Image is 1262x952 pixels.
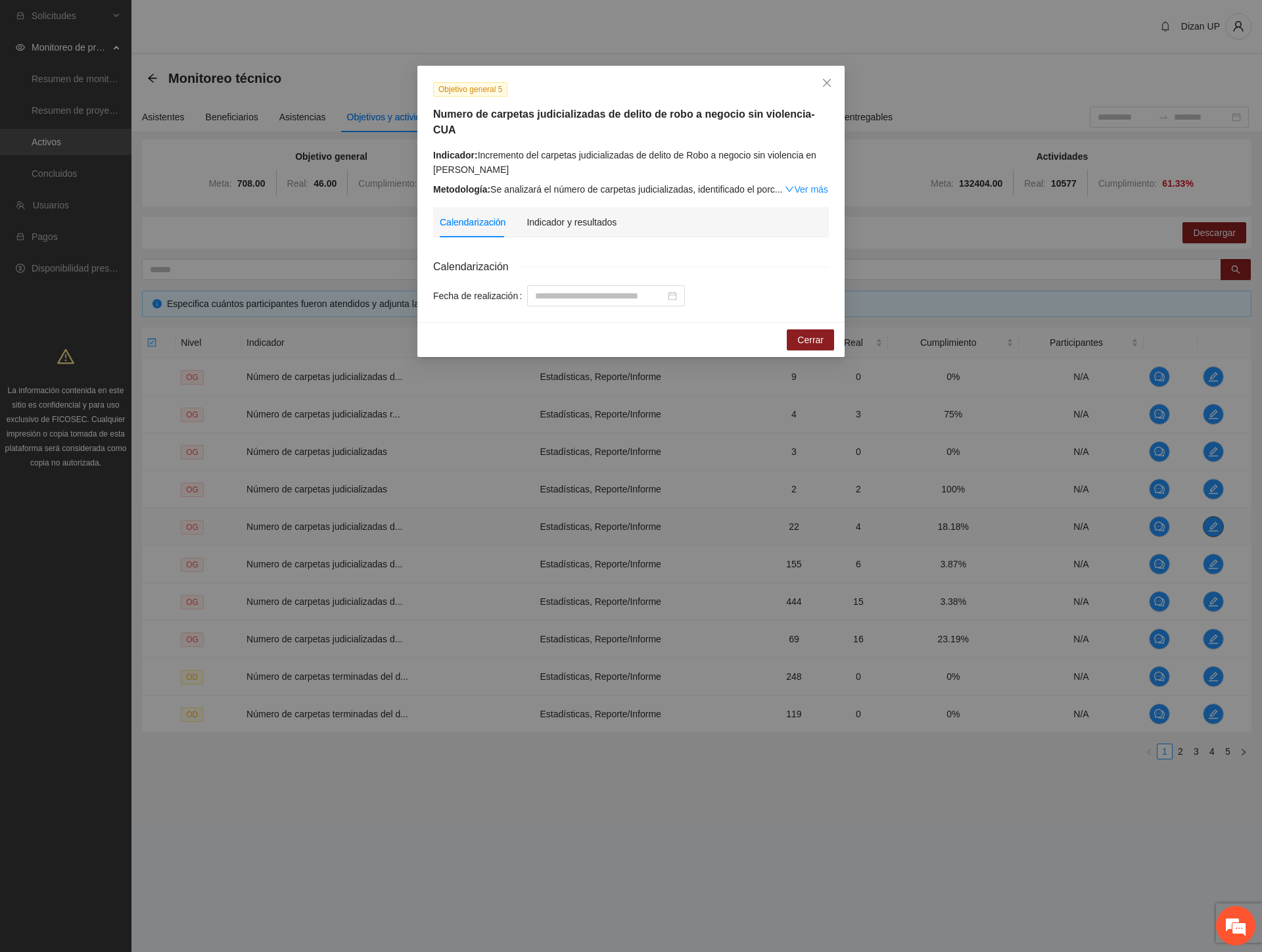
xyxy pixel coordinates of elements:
div: Chatee con nosotros ahora [68,67,221,84]
span: Cerrar [797,333,824,347]
span: close [822,78,832,88]
textarea: Escriba su mensaje y pulse “Intro” [7,359,250,405]
input: Fecha de realización [535,289,665,303]
span: Estamos en línea. [76,176,181,308]
span: down [785,185,794,194]
label: Fecha de realización [433,285,527,306]
div: Incremento del carpetas judicializadas de delito de Robo a negocio sin violencia en [PERSON_NAME] [433,148,829,177]
div: Calendarización [440,215,505,229]
span: ... [775,184,783,195]
strong: Indicador: [433,150,478,160]
div: Indicador y resultados [526,215,617,229]
span: Calendarización [433,258,519,275]
h5: Numero de carpetas judicializadas de delito de robo a negocio sin violencia- CUA [433,107,829,138]
strong: Metodología: [433,184,490,195]
div: Se analizará el número de carpetas judicializadas, identificado el porc [433,182,829,197]
button: Close [809,66,845,101]
span: Objetivo general 5 [433,82,507,97]
a: Expand [785,184,828,195]
div: Minimizar ventana de chat en vivo [216,7,247,38]
button: Cerrar [787,329,834,350]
